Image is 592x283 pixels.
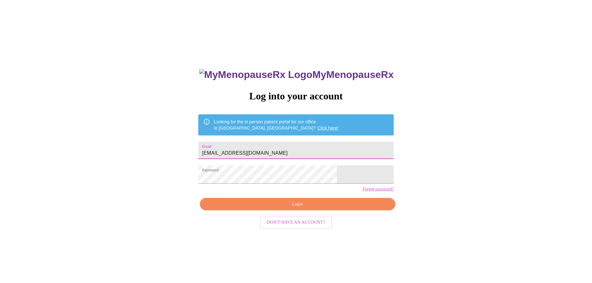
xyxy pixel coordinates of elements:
[198,90,393,102] h3: Log into your account
[260,217,332,229] button: Don't have an account?
[207,200,388,208] span: Login
[200,198,395,211] button: Login
[199,69,312,80] img: MyMenopauseRx Logo
[317,126,338,130] a: Click here!
[363,187,394,192] a: Forgot password?
[259,219,333,225] a: Don't have an account?
[199,69,394,80] h3: MyMenopauseRx
[214,116,338,134] div: Looking for the in person patient portal for our office in [GEOGRAPHIC_DATA], [GEOGRAPHIC_DATA]?
[267,219,325,226] span: Don't have an account?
